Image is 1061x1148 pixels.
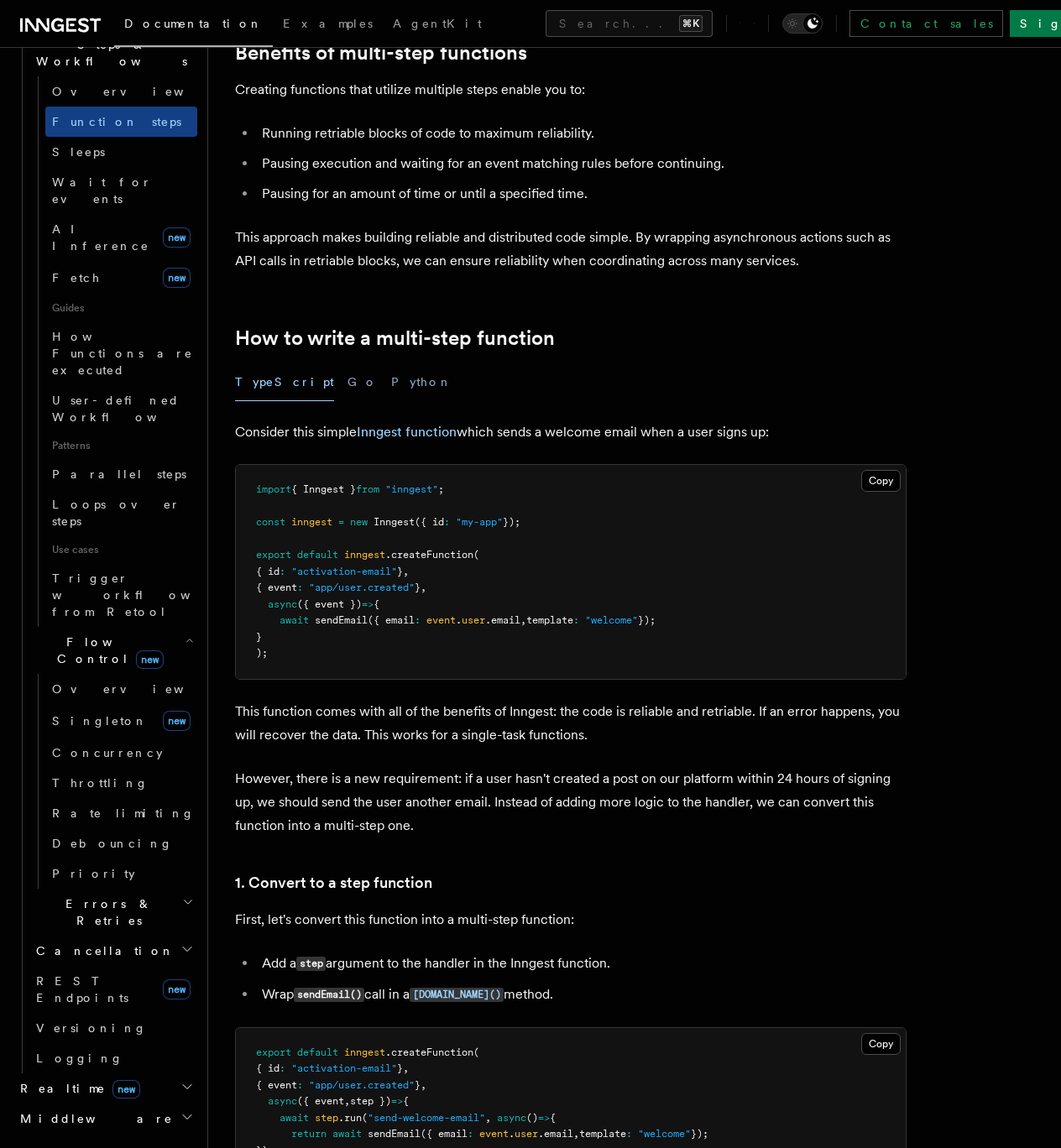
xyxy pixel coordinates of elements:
span: export [256,549,291,561]
button: Copy [861,1033,901,1055]
span: "welcome" [585,614,638,626]
span: Trigger workflows from Retool [52,571,237,618]
span: , [344,1095,350,1107]
button: Steps & Workflows [29,29,197,76]
span: Overview [52,85,225,98]
span: ({ event }) [297,598,362,610]
span: => [362,598,374,610]
span: new [163,227,191,248]
span: "activation-email" [291,1062,397,1074]
span: new [163,711,191,731]
span: . [456,614,462,626]
span: ( [362,1112,368,1124]
a: Rate limiting [45,798,197,828]
span: } [415,582,421,593]
a: Inngest function [357,424,457,440]
span: Wait for events [52,175,152,206]
span: REST Endpoints [36,974,128,1004]
span: ({ event [297,1095,344,1107]
span: , [485,1112,491,1124]
span: Parallel steps [52,467,186,481]
span: Realtime [13,1080,140,1097]
span: inngest [344,1046,385,1058]
a: Debouncing [45,828,197,858]
span: Errors & Retries [29,895,182,929]
a: Trigger workflows from Retool [45,563,197,627]
span: step }) [350,1095,391,1107]
span: async [268,1095,297,1107]
span: ); [256,647,268,659]
span: "app/user.created" [309,582,415,593]
button: Copy [861,470,901,492]
span: default [297,1046,338,1058]
a: Versioning [29,1013,197,1043]
span: : [297,582,303,593]
span: default [297,549,338,561]
span: Loops over steps [52,498,180,528]
a: Overview [45,76,197,107]
span: : [280,1062,285,1074]
span: Singleton [52,714,148,728]
span: Flow Control [29,634,185,667]
code: step [296,957,326,971]
span: "welcome" [638,1128,691,1140]
span: new [163,979,191,999]
span: AI Inference [52,222,149,253]
a: How to write a multi-step function [235,326,555,350]
span: } [397,1062,403,1074]
a: Priority [45,858,197,889]
span: } [397,566,403,577]
span: await [332,1128,362,1140]
span: template [526,614,573,626]
button: Python [391,363,452,401]
button: Toggle dark mode [782,13,823,34]
a: Overview [45,674,197,704]
kbd: ⌘K [679,15,703,32]
span: }); [638,614,656,626]
a: Singletonnew [45,704,197,738]
span: , [520,614,526,626]
a: Parallel steps [45,459,197,489]
a: REST Endpointsnew [29,966,197,1013]
span: ( [473,1046,479,1058]
span: Patterns [45,432,197,459]
span: ({ email [368,614,415,626]
span: .createFunction [385,549,473,561]
span: "app/user.created" [309,1079,415,1091]
a: Concurrency [45,738,197,768]
span: ({ email [421,1128,468,1140]
span: "inngest" [385,483,438,495]
span: Steps & Workflows [29,36,187,70]
span: : [444,516,450,528]
span: }); [691,1128,708,1140]
a: Sleeps [45,137,197,167]
span: event [426,614,456,626]
span: step [315,1112,338,1124]
span: new [112,1080,140,1098]
button: Go [348,363,378,401]
p: However, there is a new requirement: if a user hasn't created a post on our platform within 24 ho... [235,767,907,838]
a: Function steps [45,107,197,137]
span: async [268,598,297,610]
span: const [256,516,285,528]
span: Sleeps [52,145,105,159]
span: Cancellation [29,942,175,959]
span: { event [256,1079,297,1091]
span: : [626,1128,632,1140]
code: sendEmail() [294,988,364,1002]
span: => [538,1112,550,1124]
button: Flow Controlnew [29,627,197,674]
a: Wait for events [45,167,197,214]
p: First, let's convert this function into a multi-step function: [235,908,907,931]
span: .createFunction [385,1046,473,1058]
a: [DOMAIN_NAME]() [410,986,504,1002]
span: : [415,614,421,626]
span: { id [256,566,280,577]
span: Logging [36,1051,123,1065]
span: ( [473,549,479,561]
span: import [256,483,291,495]
span: Throttling [52,776,149,790]
span: from [356,483,379,495]
span: () [526,1112,538,1124]
a: User-defined Workflows [45,385,197,432]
